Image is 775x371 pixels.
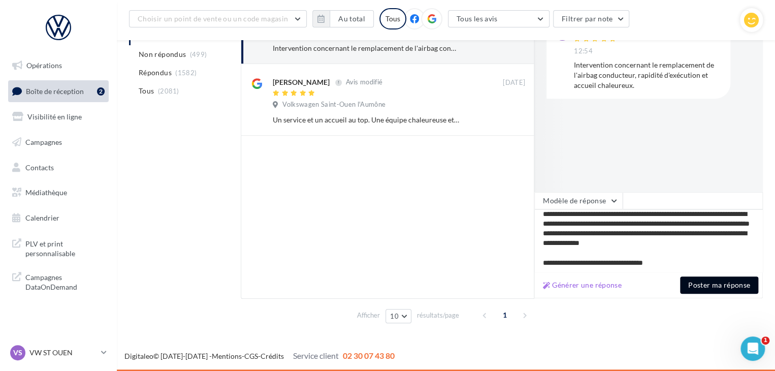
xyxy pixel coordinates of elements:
[52,60,78,67] div: Domaine
[25,213,59,222] span: Calendrier
[539,279,626,291] button: Générer une réponse
[574,60,722,90] div: Intervention concernant le remplacement de l'airbag conducteur, rapidité d'exécution et accueil c...
[25,138,62,146] span: Campagnes
[97,87,105,96] div: 2
[448,10,550,27] button: Tous les avis
[345,78,382,86] span: Avis modifié
[553,10,630,27] button: Filtrer par note
[534,192,623,209] button: Modèle de réponse
[761,336,769,345] span: 1
[6,266,111,296] a: Campagnes DataOnDemand
[6,55,111,76] a: Opérations
[139,86,154,96] span: Tous
[126,60,155,67] div: Mots-clés
[212,352,242,360] a: Mentions
[503,78,525,87] span: [DATE]
[6,106,111,128] a: Visibilité en ligne
[124,352,395,360] span: © [DATE]-[DATE] - - -
[26,61,62,70] span: Opérations
[28,16,50,24] div: v 4.0.25
[273,77,330,87] div: [PERSON_NAME]
[25,163,54,171] span: Contacts
[190,50,207,58] span: (499)
[29,348,97,358] p: VW ST OUEN
[497,307,513,323] span: 1
[16,26,24,35] img: website_grey.svg
[312,10,374,27] button: Au total
[158,87,179,95] span: (2081)
[6,132,111,153] a: Campagnes
[244,352,258,360] a: CGS
[261,352,284,360] a: Crédits
[139,68,172,78] span: Répondus
[680,276,758,294] button: Poster ma réponse
[27,112,82,121] span: Visibilité en ligne
[8,343,109,362] a: VS VW ST OUEN
[273,115,459,125] div: Un service et un accueil au top. Une équipe chaleureuse et professionnelle. Je recommande à 100%....
[330,10,374,27] button: Au total
[293,351,339,360] span: Service client
[6,182,111,203] a: Médiathèque
[115,59,123,67] img: tab_keywords_by_traffic_grey.svg
[25,270,105,292] span: Campagnes DataOnDemand
[25,237,105,259] span: PLV et print personnalisable
[379,8,406,29] div: Tous
[6,207,111,229] a: Calendrier
[6,157,111,178] a: Contacts
[273,43,459,53] div: Intervention concernant le remplacement de l'airbag conducteur, rapidité d'exécution et accueil c...
[6,233,111,263] a: PLV et print personnalisable
[26,86,84,95] span: Boîte de réception
[457,14,498,23] span: Tous les avis
[6,80,111,102] a: Boîte de réception2
[740,336,765,361] iframe: Intercom live chat
[138,14,288,23] span: Choisir un point de vente ou un code magasin
[175,69,197,77] span: (1582)
[385,309,411,323] button: 10
[129,10,307,27] button: Choisir un point de vente ou un code magasin
[26,26,115,35] div: Domaine: [DOMAIN_NAME]
[282,100,385,109] span: Volkswagen Saint-Ouen l'Aumône
[574,47,593,56] span: 12:54
[139,49,186,59] span: Non répondus
[25,188,67,197] span: Médiathèque
[343,351,395,360] span: 02 30 07 43 80
[390,312,399,320] span: 10
[41,59,49,67] img: tab_domain_overview_orange.svg
[124,352,153,360] a: Digitaleo
[357,311,380,320] span: Afficher
[13,348,22,358] span: VS
[16,16,24,24] img: logo_orange.svg
[417,311,459,320] span: résultats/page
